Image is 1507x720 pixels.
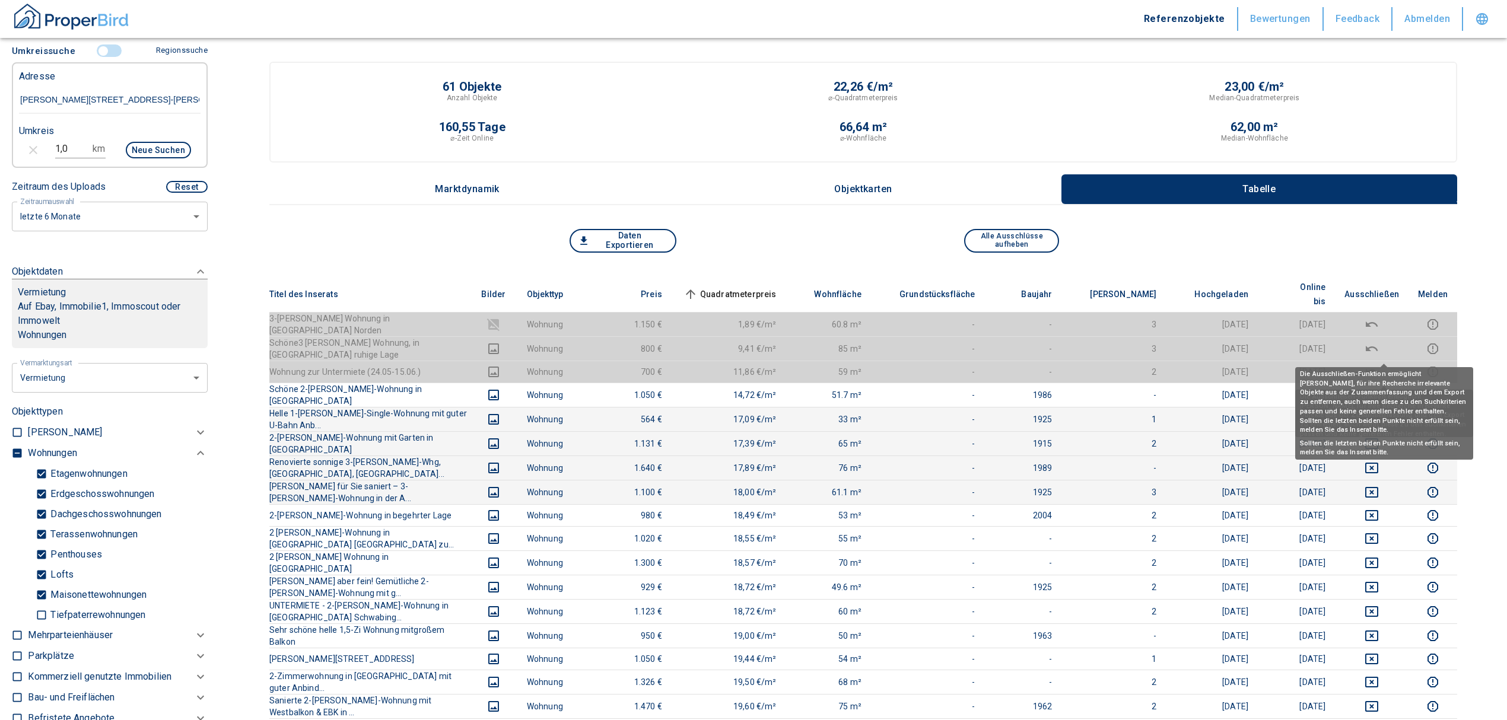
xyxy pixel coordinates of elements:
[19,69,55,84] p: Adresse
[786,670,871,694] td: 68 m²
[1061,648,1166,670] td: 1
[1166,599,1258,623] td: [DATE]
[18,300,202,328] p: Auf Ebay, Immobilie1, Immoscout oder Immowelt
[269,407,470,431] th: Helle 1-[PERSON_NAME]-Single-Wohnung mit guter U-Bahn Anb...
[269,648,470,670] th: [PERSON_NAME][STREET_ADDRESS]
[834,184,893,195] p: Objektkarten
[594,526,672,550] td: 1.020 €
[12,362,208,393] div: letzte 6 Monate
[594,694,672,719] td: 1.470 €
[1295,367,1473,437] div: Die Ausschließen-Funktion ermöglicht [PERSON_NAME], für ihre Recherche irrelevante Objekte aus de...
[47,469,127,479] p: Etagenwohnungen
[1061,504,1166,526] td: 2
[1002,287,1052,301] span: Baujahr
[1258,526,1335,550] td: [DATE]
[786,623,871,648] td: 50 m²
[269,694,470,719] th: Sanierte 2-[PERSON_NAME]-Wohnung mit Westbalkon & EBK in ...
[594,504,672,526] td: 980 €
[871,526,985,550] td: -
[479,437,508,451] button: images
[269,174,1457,204] div: wrapped label tabs example
[269,550,470,575] th: 2 [PERSON_NAME] Wohnung in [GEOGRAPHIC_DATA]
[1061,431,1166,455] td: 2
[594,670,672,694] td: 1.326 €
[1071,287,1156,301] span: [PERSON_NAME]
[871,361,985,383] td: -
[269,504,470,526] th: 2-[PERSON_NAME]-Wohnung in begehrter Lage
[1166,336,1258,361] td: [DATE]
[795,287,861,301] span: Wohnfläche
[479,629,508,643] button: images
[984,623,1061,648] td: 1963
[479,485,508,499] button: images
[269,526,470,550] th: 2 [PERSON_NAME]-Wohnung in [GEOGRAPHIC_DATA] [GEOGRAPHIC_DATA] zu...
[47,590,147,600] p: Maisonettewohnungen
[1061,407,1166,431] td: 1
[1258,694,1335,719] td: [DATE]
[786,694,871,719] td: 75 m²
[1166,407,1258,431] td: [DATE]
[1418,629,1448,643] button: report this listing
[269,575,470,599] th: [PERSON_NAME] aber fein! Gemütliche 2-[PERSON_NAME]-Wohnung mit g...
[1166,575,1258,599] td: [DATE]
[12,180,106,194] p: Zeitraum des Uploads
[871,431,985,455] td: -
[28,670,171,684] p: Kommerziell genutzte Immobilien
[672,526,786,550] td: 18,55 €/m²
[984,336,1061,361] td: -
[517,431,594,455] td: Wohnung
[880,287,975,301] span: Grundstücksfläche
[871,648,985,670] td: -
[517,670,594,694] td: Wohnung
[1258,504,1335,526] td: [DATE]
[1166,670,1258,694] td: [DATE]
[1061,361,1166,383] td: 2
[269,361,470,383] th: Wohnung zur Untermiete (24.05-15.06.)
[622,287,662,301] span: Preis
[479,365,508,379] button: images
[12,2,131,31] img: ProperBird Logo and Home Button
[517,480,594,504] td: Wohnung
[479,580,508,594] button: images
[672,431,786,455] td: 17,39 €/m²
[1258,480,1335,504] td: [DATE]
[871,407,985,431] td: -
[1258,431,1335,455] td: [DATE]
[594,480,672,504] td: 1.100 €
[871,504,985,526] td: -
[269,276,470,313] th: Titel des Inserats
[672,312,786,336] td: 1,89 €/m²
[1267,280,1325,308] span: Online bis
[786,526,871,550] td: 55 m²
[517,623,594,648] td: Wohnung
[786,599,871,623] td: 60 m²
[1344,508,1399,523] button: deselect this listing
[517,455,594,480] td: Wohnung
[517,361,594,383] td: Wohnung
[1166,550,1258,575] td: [DATE]
[1258,623,1335,648] td: [DATE]
[1061,336,1166,361] td: 3
[1418,531,1448,546] button: report this listing
[269,431,470,455] th: 2-[PERSON_NAME]-Wohnung mit Garten in [GEOGRAPHIC_DATA]
[479,652,508,666] button: images
[871,550,985,575] td: -
[871,455,985,480] td: -
[871,575,985,599] td: -
[1418,556,1448,570] button: report this listing
[517,648,594,670] td: Wohnung
[12,265,63,279] p: Objektdaten
[1418,485,1448,499] button: report this listing
[1225,81,1284,93] p: 23,00 €/m²
[517,504,594,526] td: Wohnung
[672,504,786,526] td: 18,49 €/m²
[984,694,1061,719] td: 1962
[786,575,871,599] td: 49.6 m²
[1061,312,1166,336] td: 3
[269,383,470,407] th: Schöne 2-[PERSON_NAME]-Wohnung in [GEOGRAPHIC_DATA]
[871,480,985,504] td: -
[1061,550,1166,575] td: 2
[28,687,208,708] div: Bau- und Freiflächen
[594,550,672,575] td: 1.300 €
[47,610,145,620] p: Tiefpaterrewohnungen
